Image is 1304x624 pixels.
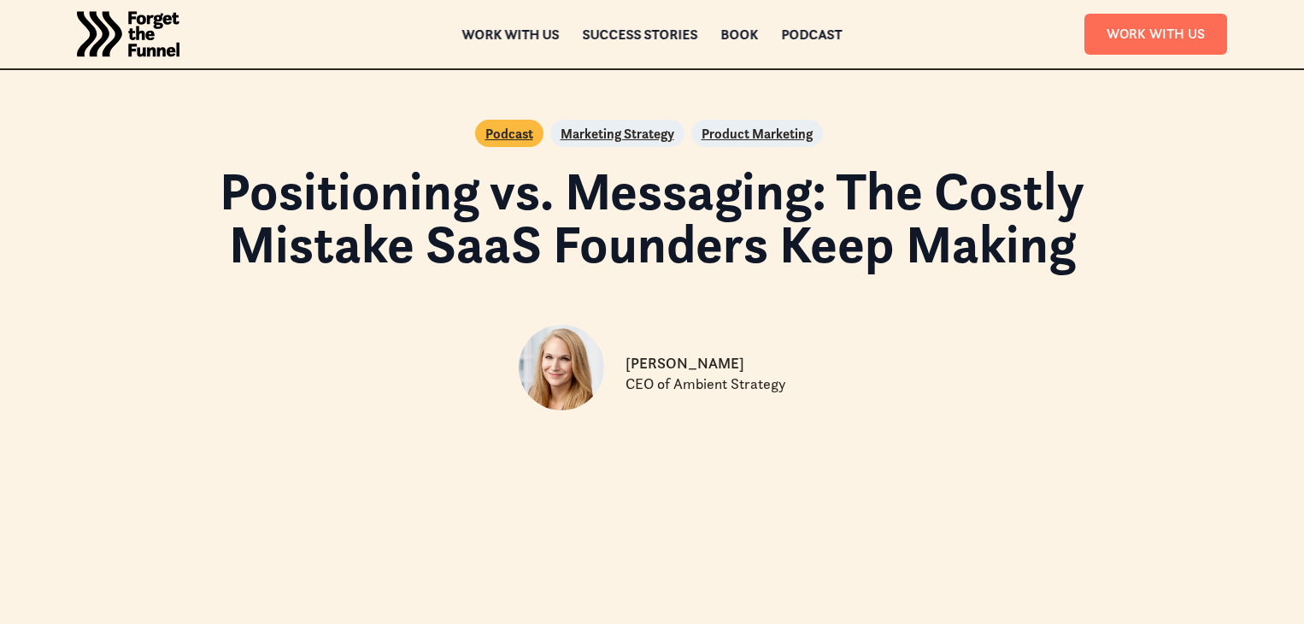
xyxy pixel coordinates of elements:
a: Success Stories [583,28,698,40]
p: [PERSON_NAME] [626,354,744,374]
h1: Positioning vs. Messaging: The Costly Mistake SaaS Founders Keep Making [167,164,1137,271]
a: Book [721,28,759,40]
a: Marketing Strategy [561,123,674,144]
a: Product Marketing [702,123,813,144]
p: CEO of Ambient Strategy [626,374,786,395]
a: Work with us [462,28,560,40]
a: Work With Us [1084,14,1227,54]
a: Podcast [485,123,533,144]
a: Podcast [782,28,843,40]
